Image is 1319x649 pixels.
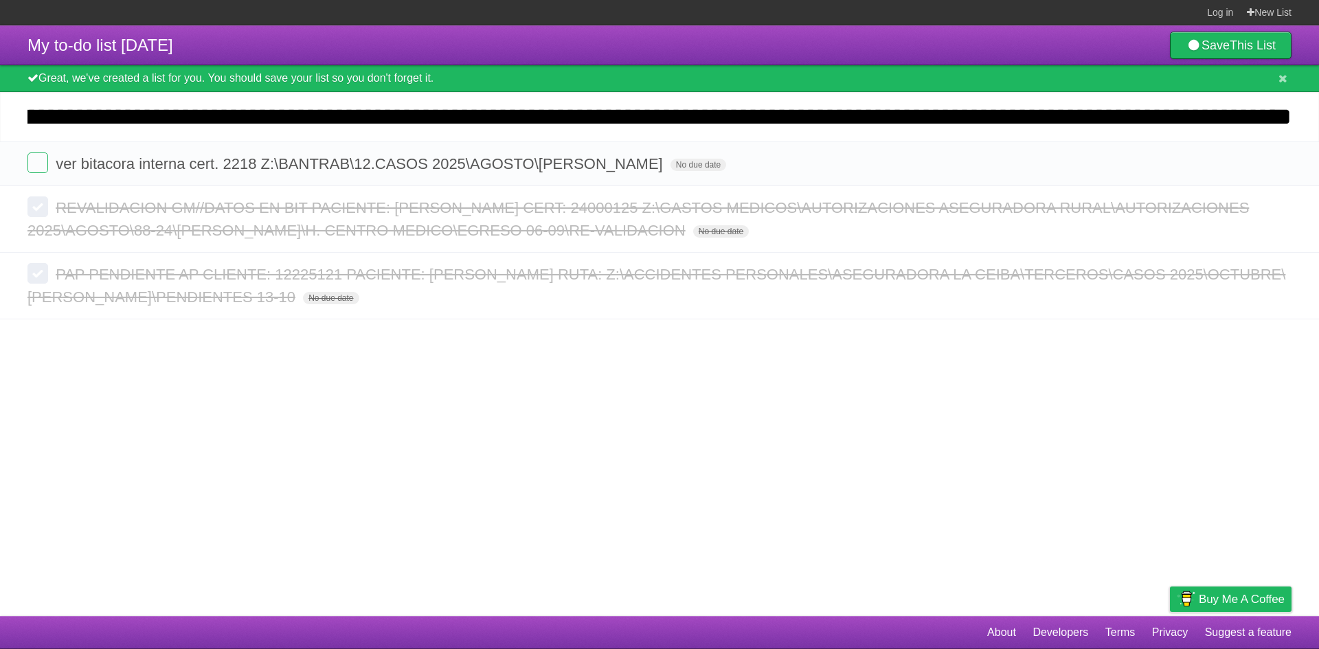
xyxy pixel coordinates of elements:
[1152,619,1188,646] a: Privacy
[27,152,48,173] label: Done
[1170,32,1292,59] a: SaveThis List
[1230,38,1276,52] b: This List
[670,159,726,171] span: No due date
[27,266,1285,306] span: PAP PENDIENTE AP CLIENTE: 12225121 PACIENTE: [PERSON_NAME] RUTA: Z:\ACCIDENTES PERSONALES\ASEGURA...
[27,196,48,217] label: Done
[1205,619,1292,646] a: Suggest a feature
[27,36,173,54] span: My to-do list [DATE]
[56,155,666,172] span: ver bitacora interna cert. 2218 Z:\BANTRAB\12.CASOS 2025\AGOSTO\[PERSON_NAME]
[1177,587,1195,611] img: Buy me a coffee
[303,292,359,304] span: No due date
[693,225,749,238] span: No due date
[1033,619,1088,646] a: Developers
[1199,587,1285,611] span: Buy me a coffee
[27,263,48,284] label: Done
[27,199,1249,239] span: REVALIDACION GM//DATOS EN BIT PACIENTE: [PERSON_NAME] CERT: 24000125 Z:\GASTOS MEDICOS\AUTORIZACI...
[987,619,1016,646] a: About
[1105,619,1136,646] a: Terms
[1170,587,1292,612] a: Buy me a coffee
